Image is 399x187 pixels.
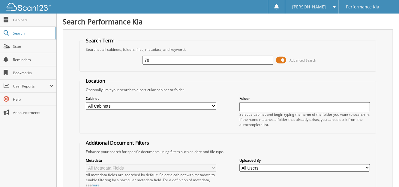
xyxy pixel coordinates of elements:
span: Bookmarks [13,70,53,75]
img: scan123-logo-white.svg [6,3,51,11]
span: Search [13,31,52,36]
label: Folder [239,96,370,101]
span: Scan [13,44,53,49]
span: Advanced Search [289,58,316,63]
span: Performance Kia [346,5,379,9]
span: Reminders [13,57,53,62]
legend: Location [83,78,108,84]
span: Announcements [13,110,53,115]
span: Help [13,97,53,102]
span: [PERSON_NAME] [292,5,326,9]
div: Optionally limit your search to a particular cabinet or folder [83,87,373,92]
label: Metadata [86,158,216,163]
iframe: Chat Widget [369,158,399,187]
div: Select a cabinet and begin typing the name of the folder you want to search in. If the name match... [239,112,370,127]
div: Enhance your search for specific documents using filters such as date and file type. [83,149,373,154]
div: Searches all cabinets, folders, files, metadata, and keywords [83,47,373,52]
label: Uploaded By [239,158,370,163]
legend: Search Term [83,37,118,44]
span: User Reports [13,84,49,89]
h1: Search Performance Kia [63,17,393,26]
label: Cabinet [86,96,216,101]
legend: Additional Document Filters [83,139,152,146]
span: Cabinets [13,17,53,23]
